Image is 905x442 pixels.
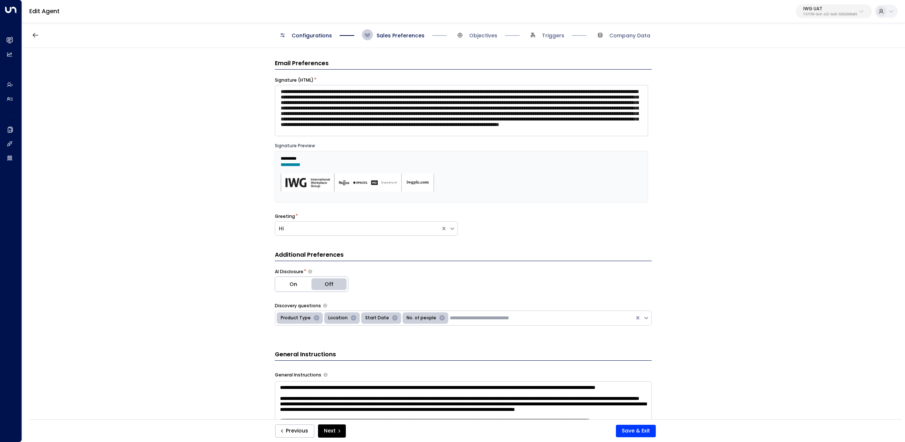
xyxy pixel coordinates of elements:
[275,213,295,220] label: Greeting
[275,77,314,83] label: Signature (HTML)
[437,314,447,323] div: Remove No. of people
[390,314,400,323] div: Remove Start Date
[803,7,857,11] p: IWG UAT
[377,32,425,39] span: Sales Preferences
[326,314,349,323] div: Location
[349,314,358,323] div: Remove Location
[281,174,434,192] img: AIorK4zU2Kz5WUNqa9ifSKC9jFH1hjwenjvh85X70KBOPduETvkeZu4OqG8oPuqbwvp3xfXcMQJCRtwYb-SG
[275,277,312,291] button: On
[542,32,564,39] span: Triggers
[323,304,327,308] button: Select the types of questions the agent should use to engage leads in initial emails. These help ...
[278,314,312,323] div: Product Type
[29,7,60,15] a: Edit Agent
[275,59,652,70] h3: Email Preferences
[803,13,857,16] p: 1157f799-5e31-4221-9e36-526923908d85
[292,32,332,39] span: Configurations
[609,32,650,39] span: Company Data
[312,314,321,323] div: Remove Product Type
[324,373,328,377] button: Provide any specific instructions you want the agent to follow when responding to leads. This app...
[281,155,434,198] div: Signature
[311,277,348,291] button: Off
[275,250,652,261] h3: Additional Preferences
[275,372,321,378] label: General Instructions
[275,276,348,292] div: Platform
[275,268,303,275] label: AI Disclosure
[275,424,314,438] button: Previous
[404,314,437,323] div: No. of people
[796,4,872,18] button: IWG UAT1157f799-5e31-4221-9e36-526923908d85
[275,302,321,309] label: Discovery questions
[469,32,497,39] span: Objectives
[275,142,648,149] div: Signature Preview
[279,225,437,233] div: Hi
[308,269,312,274] button: Choose whether the agent should proactively disclose its AI nature in communications or only reve...
[318,424,346,438] button: Next
[275,350,652,361] h3: General Instructions
[616,425,656,437] button: Save & Exit
[363,314,390,323] div: Start Date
